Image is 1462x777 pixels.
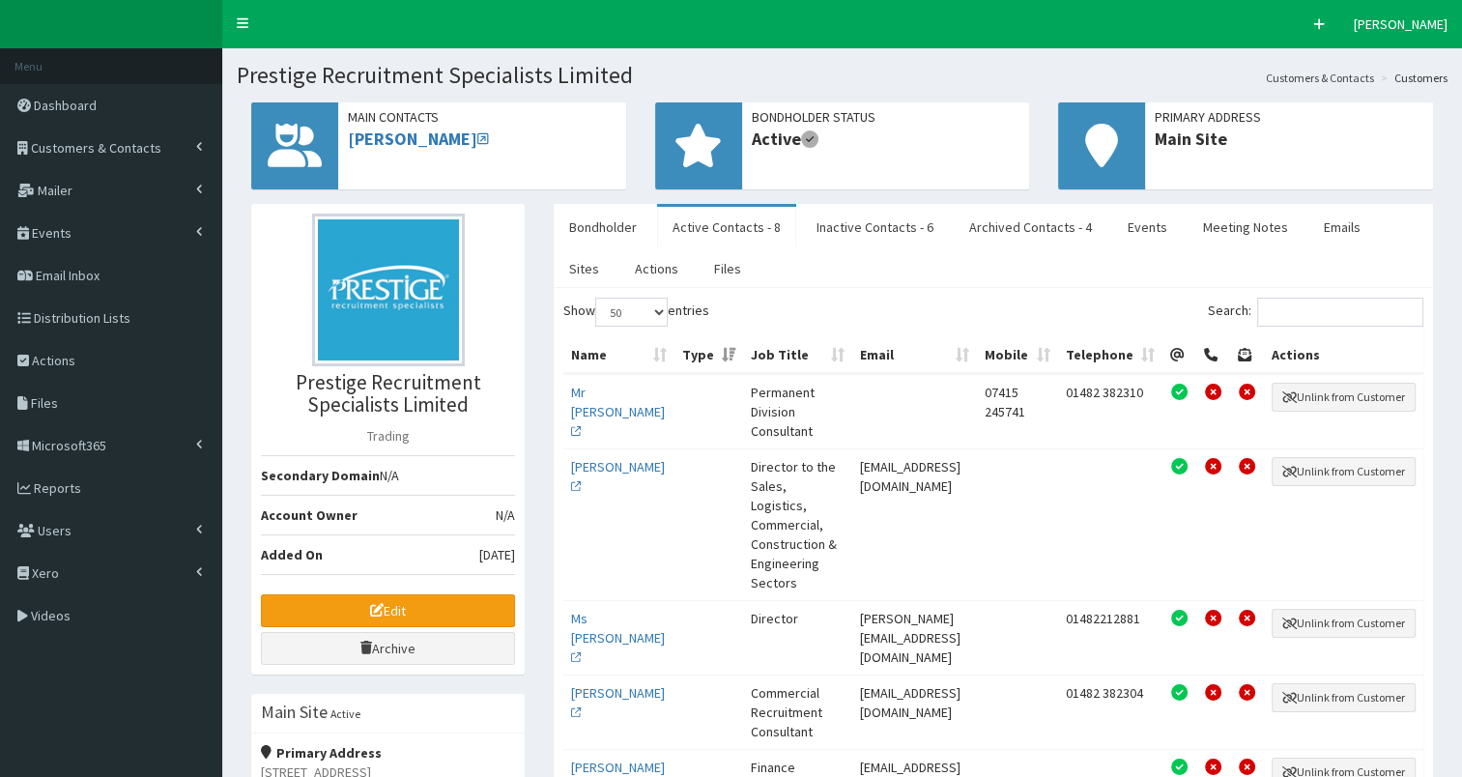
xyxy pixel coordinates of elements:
h3: Prestige Recruitment Specialists Limited [261,371,515,416]
li: Customers [1376,70,1448,86]
a: Edit [261,594,515,627]
span: Files [31,394,58,412]
td: [EMAIL_ADDRESS][DOMAIN_NAME] [852,448,977,600]
span: Xero [32,564,59,582]
h3: Main Site [261,704,328,721]
td: 01482 382304 [1058,675,1162,749]
span: Active [752,127,1020,152]
li: N/A [261,455,515,496]
th: Telephone: activate to sort column ascending [1058,337,1162,374]
a: Actions [619,248,694,289]
a: Archive [261,632,515,665]
th: Telephone Permission [1196,337,1230,374]
td: 07415 245741 [977,374,1058,448]
th: Post Permission [1230,337,1264,374]
button: Unlink from Customer [1272,383,1416,412]
a: Events [1112,207,1183,247]
th: Mobile: activate to sort column ascending [977,337,1058,374]
a: Inactive Contacts - 6 [801,207,949,247]
strong: Primary Address [261,744,382,762]
span: Microsoft365 [32,437,106,454]
h1: Prestige Recruitment Specialists Limited [237,63,1448,88]
b: Account Owner [261,506,358,524]
label: Search: [1208,298,1423,327]
th: Job Title: activate to sort column ascending [743,337,852,374]
span: Videos [31,607,71,624]
td: Commercial Recruitment Consultant [743,675,852,749]
a: Ms [PERSON_NAME] [571,610,665,666]
td: 01482212881 [1058,600,1162,675]
td: [PERSON_NAME][EMAIL_ADDRESS][DOMAIN_NAME] [852,600,977,675]
a: Customers & Contacts [1266,70,1374,86]
span: Customers & Contacts [31,139,161,157]
a: Emails [1308,207,1376,247]
span: Reports [34,479,81,497]
span: Main Site [1155,127,1423,152]
th: Email: activate to sort column ascending [852,337,977,374]
span: Actions [32,352,75,369]
small: Active [330,706,360,721]
a: Files [699,248,757,289]
p: Trading [261,426,515,446]
td: Permanent Division Consultant [743,374,852,448]
button: Unlink from Customer [1272,609,1416,638]
span: Primary Address [1155,107,1423,127]
td: 01482 382310 [1058,374,1162,448]
a: Sites [554,248,615,289]
th: Name: activate to sort column ascending [563,337,674,374]
button: Unlink from Customer [1272,683,1416,712]
button: Unlink from Customer [1272,457,1416,486]
td: Director to the Sales, Logistics, Commercial, Construction & Engineering Sectors [743,448,852,600]
span: Main Contacts [348,107,616,127]
a: [PERSON_NAME] [348,128,489,150]
span: Users [38,522,72,539]
a: Meeting Notes [1188,207,1304,247]
a: Bondholder [554,207,652,247]
span: Bondholder Status [752,107,1020,127]
td: [EMAIL_ADDRESS][DOMAIN_NAME] [852,675,977,749]
span: Dashboard [34,97,97,114]
span: [DATE] [479,545,515,564]
b: Added On [261,546,323,563]
span: Mailer [38,182,72,199]
a: [PERSON_NAME] [571,458,665,495]
span: N/A [496,505,515,525]
span: Events [32,224,72,242]
label: Show entries [563,298,709,327]
span: Email Inbox [36,267,100,284]
select: Showentries [595,298,668,327]
b: Secondary Domain [261,467,380,484]
a: Mr [PERSON_NAME] [571,384,665,440]
a: Active Contacts - 8 [657,207,796,247]
span: Distribution Lists [34,309,130,327]
th: Type: activate to sort column ascending [674,337,743,374]
td: Director [743,600,852,675]
span: [PERSON_NAME] [1354,15,1448,33]
a: [PERSON_NAME] [571,684,665,721]
a: Archived Contacts - 4 [954,207,1107,247]
input: Search: [1257,298,1423,327]
th: Email Permission [1162,337,1196,374]
th: Actions [1264,337,1423,374]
